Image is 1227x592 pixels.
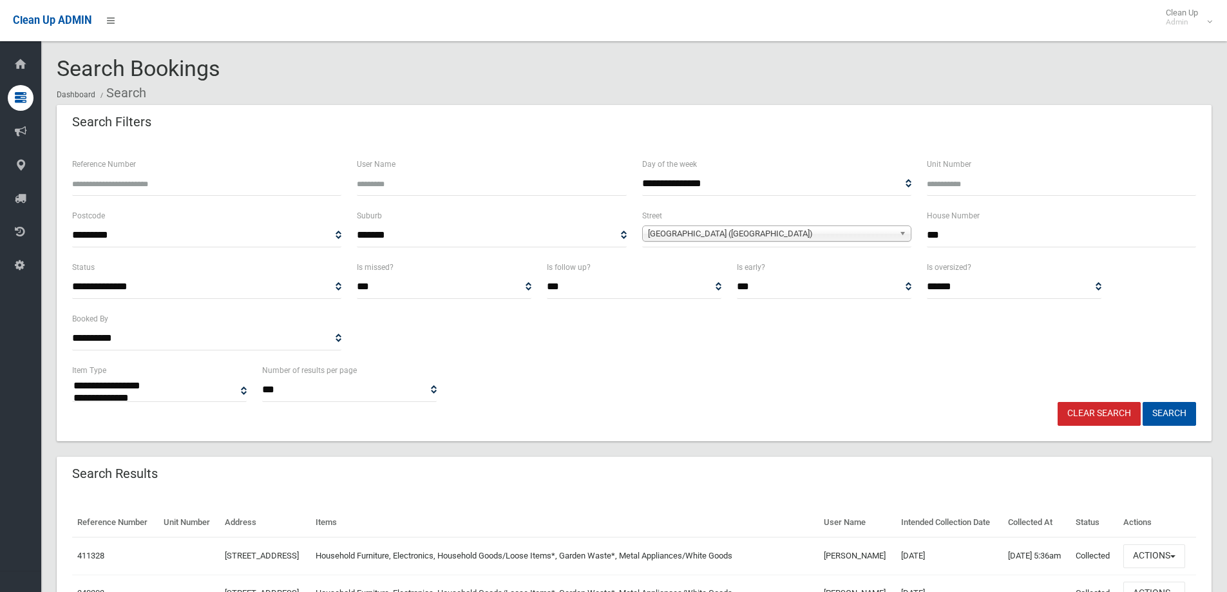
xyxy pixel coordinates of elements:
[1003,537,1070,575] td: [DATE] 5:36am
[220,508,310,537] th: Address
[927,260,971,274] label: Is oversized?
[1058,402,1141,426] a: Clear Search
[310,508,819,537] th: Items
[158,508,220,537] th: Unit Number
[1070,508,1118,537] th: Status
[1070,537,1118,575] td: Collected
[310,537,819,575] td: Household Furniture, Electronics, Household Goods/Loose Items*, Garden Waste*, Metal Appliances/W...
[642,209,662,223] label: Street
[1143,402,1196,426] button: Search
[648,226,894,242] span: [GEOGRAPHIC_DATA] ([GEOGRAPHIC_DATA])
[1118,508,1196,537] th: Actions
[896,508,1003,537] th: Intended Collection Date
[737,260,765,274] label: Is early?
[57,55,220,81] span: Search Bookings
[97,81,146,105] li: Search
[57,461,173,486] header: Search Results
[547,260,591,274] label: Is follow up?
[896,537,1003,575] td: [DATE]
[927,157,971,171] label: Unit Number
[819,537,896,575] td: [PERSON_NAME]
[357,209,382,223] label: Suburb
[57,90,95,99] a: Dashboard
[72,209,105,223] label: Postcode
[819,508,896,537] th: User Name
[72,260,95,274] label: Status
[72,157,136,171] label: Reference Number
[72,508,158,537] th: Reference Number
[72,363,106,377] label: Item Type
[1166,17,1198,27] small: Admin
[357,157,395,171] label: User Name
[72,312,108,326] label: Booked By
[1159,8,1211,27] span: Clean Up
[357,260,394,274] label: Is missed?
[1003,508,1070,537] th: Collected At
[77,551,104,560] a: 411328
[225,551,299,560] a: [STREET_ADDRESS]
[1123,544,1185,568] button: Actions
[927,209,980,223] label: House Number
[13,14,91,26] span: Clean Up ADMIN
[57,110,167,135] header: Search Filters
[262,363,357,377] label: Number of results per page
[642,157,697,171] label: Day of the week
